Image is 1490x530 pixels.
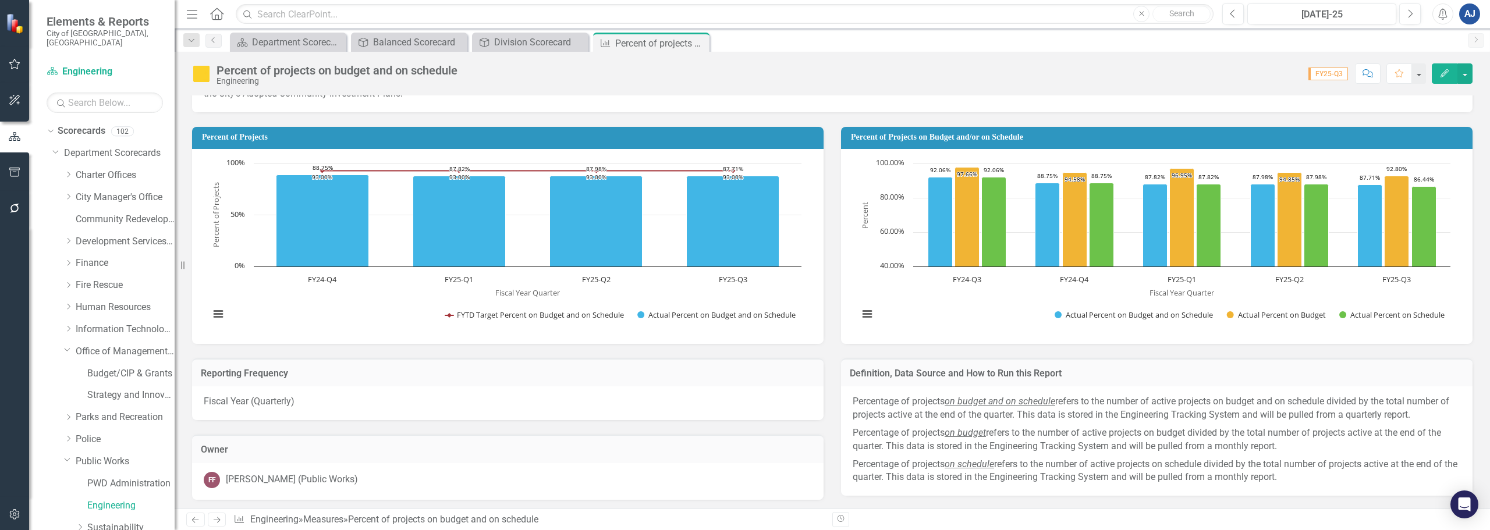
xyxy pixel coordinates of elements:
a: Budget/CIP & Grants [87,367,175,380]
path: FY25-Q1, 87.81725888. Actual Percent on Budget and on Schedule. [1143,184,1168,266]
p: Percentage of projects refers to the number of active projects on schedule divided by the total n... [853,456,1461,485]
text: 88.75% [1037,172,1058,180]
path: FY25-Q3, 92.79661017. Actual Percent on Budget. [1385,176,1409,266]
h3: Percent of Projects [202,133,818,141]
path: FY25-Q2, 87.98283262. Actual Percent on Budget and on Schedule. [550,176,643,266]
text: 93.00% [449,173,470,181]
a: Scorecards [58,125,105,138]
path: FY24-Q3, 92.05607477. Actual Percent on Schedule. [982,177,1006,266]
button: View chart menu, Chart [210,306,226,322]
button: Show Actual Percent on Budget and on Schedule [1055,310,1214,320]
small: City of [GEOGRAPHIC_DATA], [GEOGRAPHIC_DATA] [47,29,163,48]
div: Percent of projects on budget and on schedule [348,514,538,525]
text: 93.00% [586,173,606,181]
div: Percent of projects on budget and on schedule [615,36,707,51]
div: Engineering [217,77,457,86]
a: Measures [303,514,343,525]
path: FY24-Q4, 94.58333333. Actual Percent on Budget. [1063,172,1087,266]
h3: Owner [201,444,815,455]
a: Department Scorecard [233,35,343,49]
h3: Reporting Frequency [201,368,815,379]
a: Community Redevelopment Agency [76,213,175,226]
text: FY24-Q4 [1060,274,1089,284]
a: Strategy and Innovation [87,389,175,402]
path: FY25-Q1, 96.95431472. Actual Percent on Budget. [1170,168,1194,266]
text: 87.98% [1253,173,1273,181]
text: FY25-Q1 [445,274,473,284]
button: Search [1152,6,1211,22]
a: City Manager's Office [76,191,175,204]
a: PWD Administration [87,477,175,490]
text: 60.00% [880,226,904,236]
button: Show Actual Percent on Schedule [1339,310,1445,320]
span: Elements & Reports [47,15,163,29]
text: 94.85% [1279,175,1300,183]
a: Engineering [250,514,299,525]
button: AJ [1459,3,1480,24]
a: Police [76,433,175,446]
text: FY24-Q4 [308,274,337,284]
text: 87.82% [1145,173,1165,181]
text: 92.80% [1386,165,1407,173]
button: Show Actual Percent on Budget [1227,310,1326,320]
text: 87.71% [1360,173,1380,182]
a: Charter Offices [76,169,175,182]
a: Office of Management and Budget [76,345,175,358]
input: Search Below... [47,93,163,113]
path: FY24-Q3, 92.05607477. Actual Percent on Budget and on Schedule. [928,177,953,266]
text: 87.98% [586,165,606,173]
svg: Interactive chart [204,158,807,332]
div: 102 [111,126,134,136]
img: Monitoring Progress [192,65,211,83]
text: 50% [230,209,245,219]
text: 0% [235,260,245,271]
path: FY25-Q3, 87.71186441. Actual Percent on Budget and on Schedule. [687,176,779,266]
path: FY25-Q3, 87.71186441. Actual Percent on Budget and on Schedule. [1358,184,1382,266]
g: Actual Percent on Budget and on Schedule, series 2 of 2. Bar series with 4 bars. [276,175,779,266]
text: 92.06% [984,166,1004,174]
path: FY25-Q3, 86.44067797. Actual Percent on Schedule. [1412,186,1436,266]
text: Percent [860,201,870,228]
text: 80.00% [880,191,904,202]
text: 96.95% [1172,171,1192,179]
div: Open Intercom Messenger [1450,490,1478,518]
a: Division Scorecard [475,35,586,49]
g: Actual Percent on Budget, bar series 2 of 3 with 5 bars. [955,167,1409,266]
u: on budget and on schedule [945,396,1055,407]
p: Fiscal Year (Quarterly) [204,395,812,408]
a: Public Works [76,455,175,468]
a: Engineering [47,65,163,79]
div: Percent of projects on budget and on schedule [217,64,457,77]
path: FY24-Q4, 88.75. Actual Percent on Schedule. [1090,183,1114,266]
div: [PERSON_NAME] (Public Works) [226,473,358,486]
button: Show FYTD Target Percent on Budget and on Schedule [445,310,625,320]
a: Development Services Department [76,235,175,248]
text: Fiscal Year Quarter [495,287,560,298]
text: FY24-Q3 [953,274,981,284]
text: 88.75% [1091,172,1112,180]
div: [DATE]-25 [1251,8,1392,22]
g: Actual Percent on Schedule, bar series 3 of 3 with 5 bars. [982,177,1436,266]
a: Balanced Scorecard [354,35,464,49]
path: FY24-Q4, 88.75. Actual Percent on Budget and on Schedule. [276,175,369,266]
span: Search [1169,9,1194,18]
a: Parks and Recreation [76,411,175,424]
div: Balanced Scorecard [373,35,464,49]
text: 100.00% [876,157,904,168]
div: Department Scorecard [252,35,343,49]
text: Percent of Projects [211,182,221,247]
div: » » [233,513,824,527]
img: ClearPoint Strategy [6,13,26,33]
button: View chart menu, Chart [859,306,875,322]
text: 97.66% [957,170,977,178]
path: FY24-Q3, 97.6635514. Actual Percent on Budget. [955,167,980,266]
a: Engineering [87,499,175,513]
path: FY25-Q2, 87.98283262. Actual Percent on Schedule. [1304,184,1329,266]
text: FY25-Q2 [1275,274,1304,284]
em: on budget [945,427,986,438]
em: on schedule [945,458,994,469]
path: FY25-Q1, 87.81725888. Actual Percent on Schedule. [1197,184,1221,266]
a: Information Technology Services [76,323,175,336]
button: [DATE]-25 [1247,3,1396,24]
